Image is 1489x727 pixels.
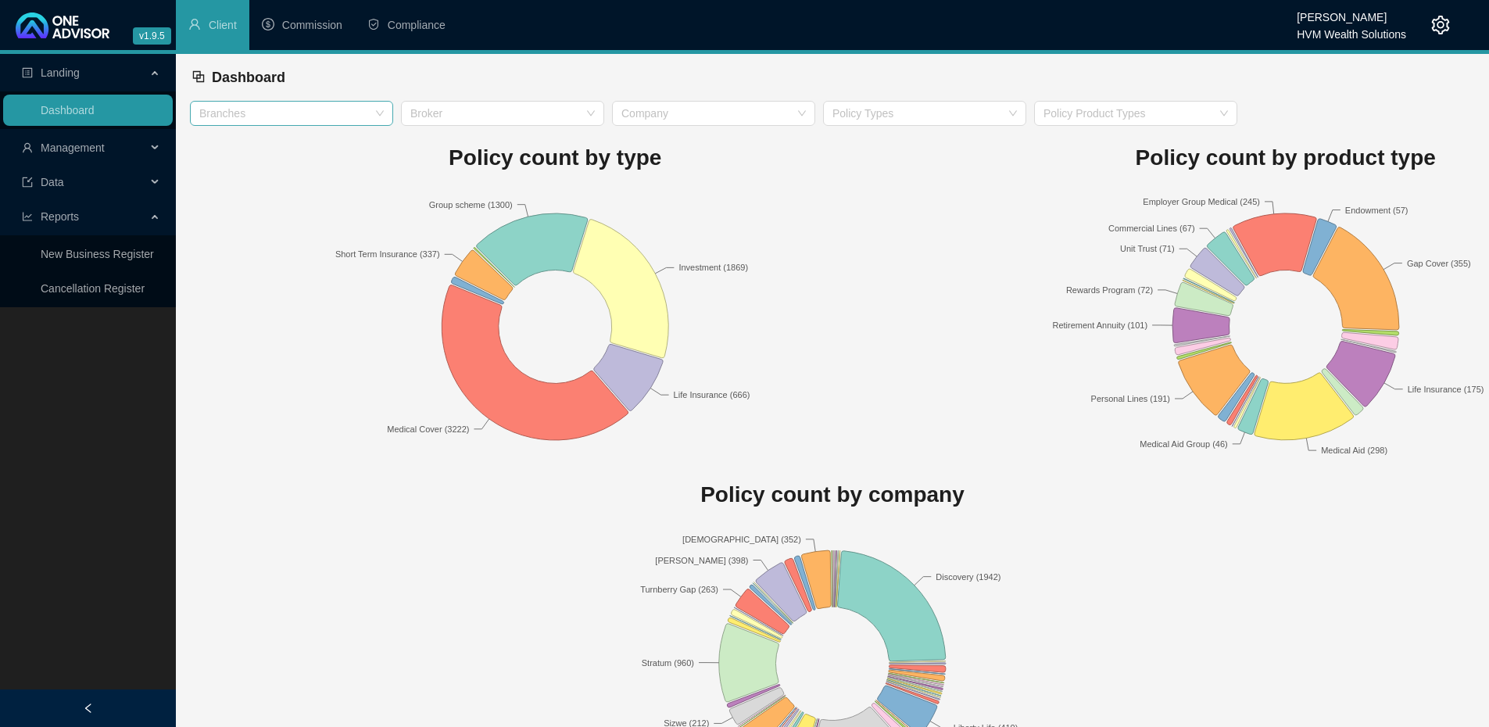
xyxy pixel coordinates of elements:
text: Turnberry Gap (263) [640,585,718,594]
span: Data [41,176,64,188]
text: Personal Lines (191) [1090,394,1170,403]
span: Landing [41,66,80,79]
span: user [22,142,33,153]
span: setting [1431,16,1450,34]
text: Life Insurance (666) [674,390,750,399]
text: Rewards Program (72) [1066,285,1153,294]
span: Client [209,19,237,31]
img: 2df55531c6924b55f21c4cf5d4484680-logo-light.svg [16,13,109,38]
text: Discovery (1942) [936,572,1000,582]
a: Dashboard [41,104,95,116]
span: user [188,18,201,30]
text: Endowment (57) [1345,205,1408,214]
span: line-chart [22,211,33,222]
text: [PERSON_NAME] (398) [655,556,748,565]
text: Medical Aid Group (46) [1140,439,1228,449]
text: Life Insurance (175) [1408,384,1484,393]
a: Cancellation Register [41,282,145,295]
text: Medical Aid (298) [1321,446,1387,455]
div: [PERSON_NAME] [1297,4,1406,21]
span: left [83,703,94,714]
text: Gap Cover (355) [1407,258,1471,267]
span: Commission [282,19,342,31]
h1: Policy count by type [190,141,921,175]
a: New Business Register [41,248,154,260]
span: safety [367,18,380,30]
span: block [191,70,206,84]
text: [DEMOGRAPHIC_DATA] (352) [682,535,801,544]
text: Unit Trust (71) [1120,244,1175,253]
span: Compliance [388,19,446,31]
span: Dashboard [212,70,285,85]
span: Management [41,141,105,154]
text: Medical Cover (3222) [387,424,469,433]
span: profile [22,67,33,78]
span: Reports [41,210,79,223]
div: HVM Wealth Solutions [1297,21,1406,38]
text: Short Term Insurance (337) [335,249,440,259]
text: Stratum (960) [642,658,694,668]
span: v1.9.5 [133,27,171,45]
span: dollar [262,18,274,30]
span: import [22,177,33,188]
text: Commercial Lines (67) [1108,224,1195,233]
text: Investment (1869) [678,263,748,272]
text: Retirement Annuity (101) [1052,321,1147,330]
text: Group scheme (1300) [429,199,513,209]
text: Employer Group Medical (245) [1143,196,1260,206]
h1: Policy count by company [190,478,1475,512]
